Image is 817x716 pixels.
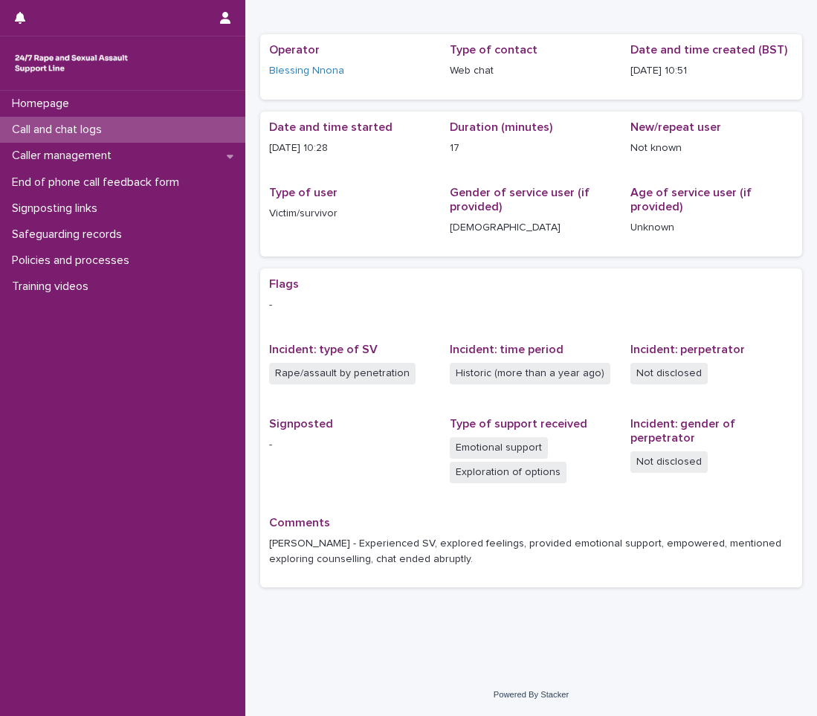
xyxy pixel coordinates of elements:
a: Blessing Nnona [269,63,344,79]
p: Web chat [450,63,613,79]
p: [DATE] 10:51 [630,63,793,79]
span: Exploration of options [450,462,566,483]
p: [DEMOGRAPHIC_DATA] [450,220,613,236]
p: Caller management [6,149,123,163]
p: - [269,437,432,453]
span: Gender of service user (if provided) [450,187,590,213]
span: Not disclosed [630,451,708,473]
span: Type of user [269,187,338,199]
span: Incident: perpetrator [630,344,745,355]
p: Victim/survivor [269,206,432,222]
span: Signposted [269,418,333,430]
span: Date and time started [269,121,393,133]
p: [PERSON_NAME] - Experienced SV, explored feelings, provided emotional support, empowered, mention... [269,536,793,567]
span: Emotional support [450,437,548,459]
span: Rape/assault by penetration [269,363,416,384]
span: Not disclosed [630,363,708,384]
span: Incident: gender of perpetrator [630,418,735,444]
p: Homepage [6,97,81,111]
a: Powered By Stacker [494,690,569,699]
span: Age of service user (if provided) [630,187,752,213]
p: - [269,297,793,313]
p: End of phone call feedback form [6,175,191,190]
span: Type of support received [450,418,587,430]
img: rhQMoQhaT3yELyF149Cw [12,48,131,78]
p: Training videos [6,280,100,294]
p: Unknown [630,220,793,236]
span: Duration (minutes) [450,121,552,133]
p: Policies and processes [6,254,141,268]
p: Not known [630,141,793,156]
span: Incident: time period [450,344,563,355]
span: Operator [269,44,320,56]
p: Safeguarding records [6,228,134,242]
span: Comments [269,517,330,529]
span: New/repeat user [630,121,721,133]
p: Call and chat logs [6,123,114,137]
span: Incident: type of SV [269,344,378,355]
span: Type of contact [450,44,537,56]
p: 17 [450,141,613,156]
span: Date and time created (BST) [630,44,787,56]
span: Flags [269,278,299,290]
p: Signposting links [6,201,109,216]
span: Historic (more than a year ago) [450,363,610,384]
p: [DATE] 10:28 [269,141,432,156]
